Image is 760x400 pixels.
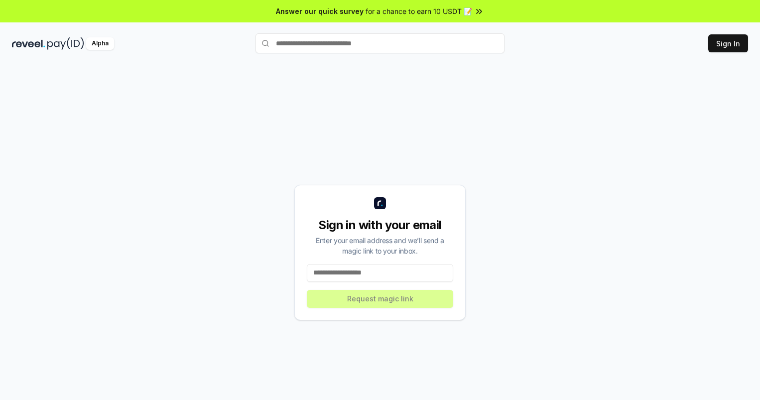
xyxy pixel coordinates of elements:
div: Sign in with your email [307,217,453,233]
img: logo_small [374,197,386,209]
img: pay_id [47,37,84,50]
span: for a chance to earn 10 USDT 📝 [366,6,472,16]
span: Answer our quick survey [276,6,364,16]
button: Sign In [708,34,748,52]
div: Alpha [86,37,114,50]
img: reveel_dark [12,37,45,50]
div: Enter your email address and we’ll send a magic link to your inbox. [307,235,453,256]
